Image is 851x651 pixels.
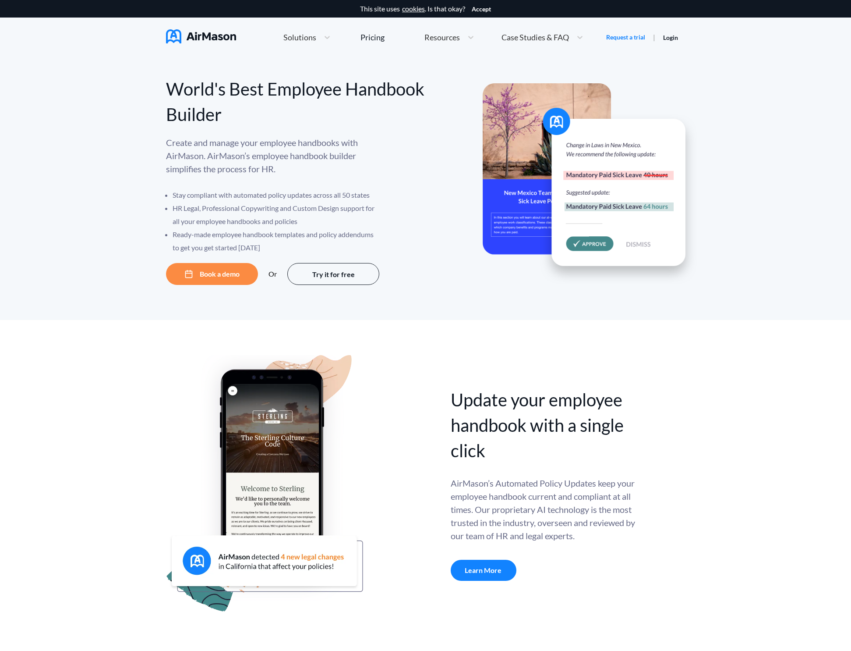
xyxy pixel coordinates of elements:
[663,34,678,41] a: Login
[402,5,425,13] a: cookies
[483,83,697,285] img: hero-banner
[287,263,379,285] button: Try it for free
[166,355,363,612] img: handbook apu
[451,560,516,581] a: Learn More
[360,33,385,41] div: Pricing
[451,477,637,542] div: AirMason’s Automated Policy Updates keep your employee handbook current and compliant at all time...
[173,228,381,254] li: Ready-made employee handbook templates and policy addendums to get you get started [DATE]
[360,29,385,45] a: Pricing
[166,136,381,175] p: Create and manage your employee handbooks with AirMason. AirMason’s employee handbook builder sim...
[283,33,316,41] span: Solutions
[166,76,426,127] div: World's Best Employee Handbook Builder
[268,270,277,278] div: Or
[173,189,381,202] li: Stay compliant with automated policy updates across all 50 states
[606,33,645,42] a: Request a trial
[501,33,569,41] span: Case Studies & FAQ
[166,29,236,43] img: AirMason Logo
[166,263,258,285] button: Book a demo
[173,202,381,228] li: HR Legal, Professional Copywriting and Custom Design support for all your employee handbooks and ...
[424,33,460,41] span: Resources
[653,33,655,41] span: |
[472,6,491,13] button: Accept cookies
[451,387,637,463] div: Update your employee handbook with a single click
